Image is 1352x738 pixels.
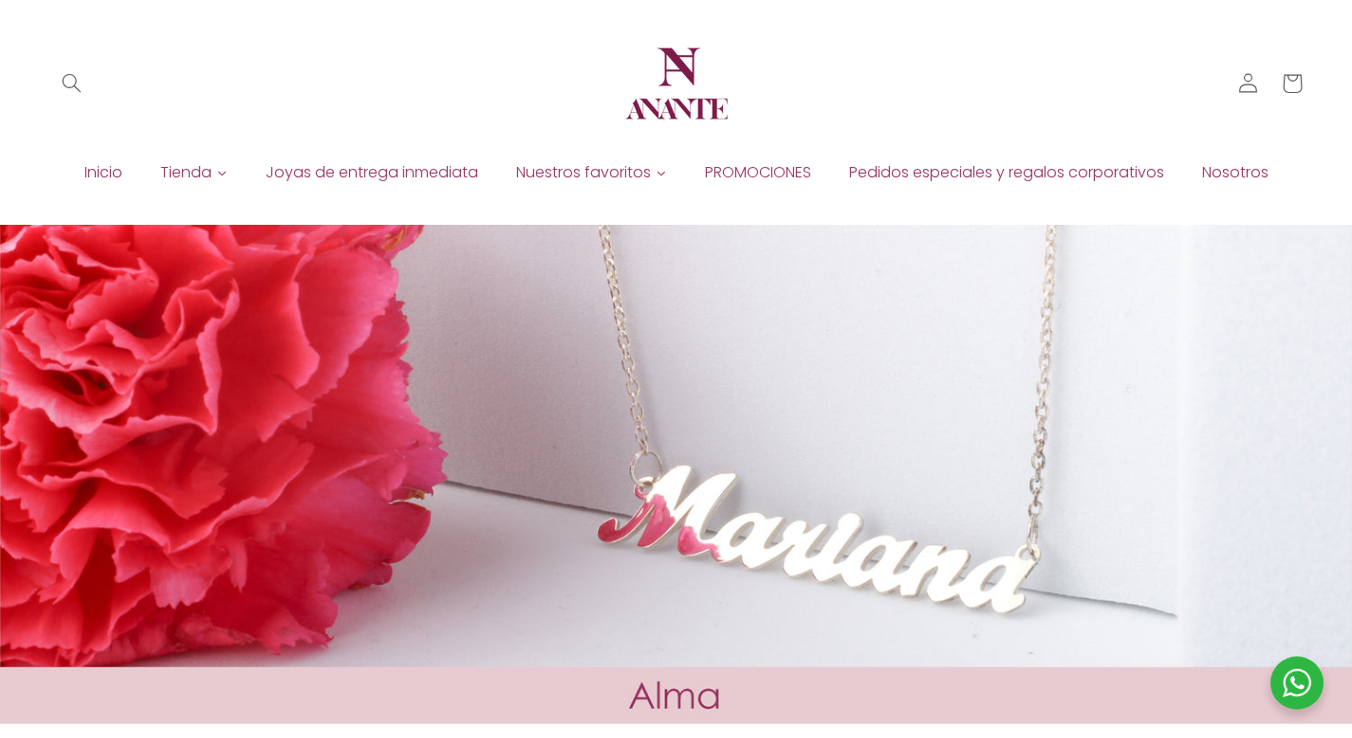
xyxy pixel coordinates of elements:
[705,162,811,183] span: PROMOCIONES
[65,158,141,187] a: Inicio
[160,162,212,183] span: Tienda
[516,162,651,183] span: Nuestros favoritos
[141,158,247,187] a: Tienda
[84,162,122,183] span: Inicio
[612,19,741,148] a: Anante Joyería | Diseño en plata y oro
[620,27,733,140] img: Anante Joyería | Diseño en plata y oro
[1183,158,1287,187] a: Nosotros
[497,158,686,187] a: Nuestros favoritos
[830,158,1183,187] a: Pedidos especiales y regalos corporativos
[849,162,1164,183] span: Pedidos especiales y regalos corporativos
[1202,162,1269,183] span: Nosotros
[686,158,830,187] a: PROMOCIONES
[266,162,478,183] span: Joyas de entrega inmediata
[50,62,94,105] summary: Búsqueda
[247,158,497,187] a: Joyas de entrega inmediata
